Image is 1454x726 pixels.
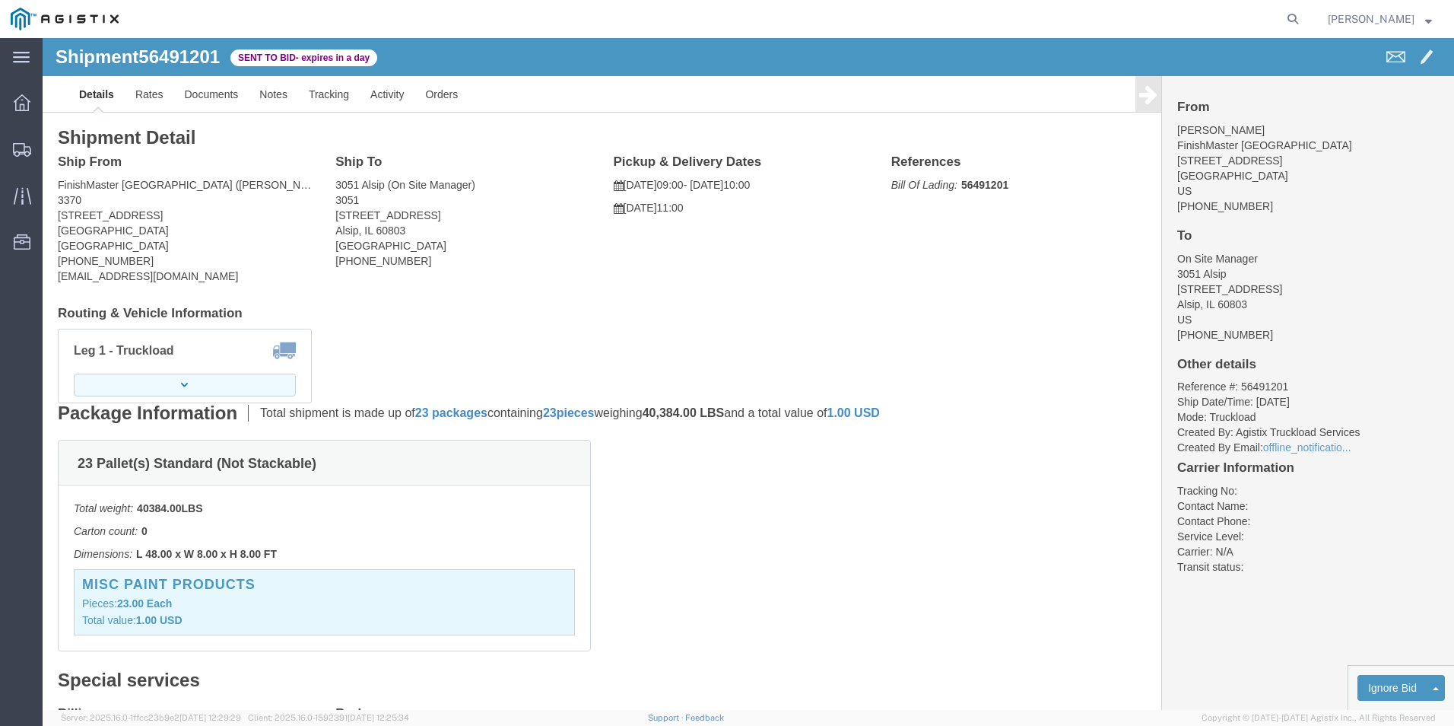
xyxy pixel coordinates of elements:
span: Client: 2025.16.0-1592391 [248,713,409,722]
button: [PERSON_NAME] [1327,10,1433,28]
a: Feedback [685,713,724,722]
span: [DATE] 12:25:34 [348,713,409,722]
iframe: FS Legacy Container [43,38,1454,710]
span: Server: 2025.16.0-1ffcc23b9e2 [61,713,241,722]
a: Support [648,713,686,722]
img: logo [11,8,119,30]
span: Copyright © [DATE]-[DATE] Agistix Inc., All Rights Reserved [1202,712,1436,724]
span: [DATE] 12:29:29 [179,713,241,722]
span: Corey Keys [1328,11,1414,27]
